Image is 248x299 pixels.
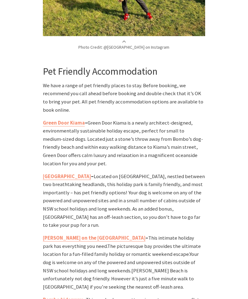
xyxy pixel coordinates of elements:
[43,120,85,126] a: Green Door Kiama
[43,120,203,167] span: Green Door Kiama is a newly architect-designed, environmentally sustainable holiday escape, perfe...
[43,173,91,180] a: [GEOGRAPHIC_DATA]
[43,173,205,229] span: Located on [GEOGRAPHIC_DATA], nestled between two breathtaking headlands, this holiday park is fa...
[91,173,94,180] b: –
[145,235,148,241] b: –
[85,120,88,126] b: –
[43,235,194,249] span: This intimate holiday park has everything you need.
[43,82,203,113] span: We have a range of pet friendly places to stay. Before booking, we recommend you call ahead befor...
[43,243,201,258] span: The picturesque bay provides the ultimate location for a fun-filled family holiday or romantic we...
[43,66,205,77] h3: Pet Friendly Accommodation
[43,235,145,241] a: [PERSON_NAME] on the [GEOGRAPHIC_DATA]
[43,39,205,50] p: Photo Credit: @[GEOGRAPHIC_DATA] on Instagram
[43,251,199,274] span: Your dog is welcome on any of the powered and unpowered sites outside of NSW school holidays and ...
[43,267,194,290] span: [PERSON_NAME] Beach is unfortunately not dog friendly. However it’s just a five minute walk to [G...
